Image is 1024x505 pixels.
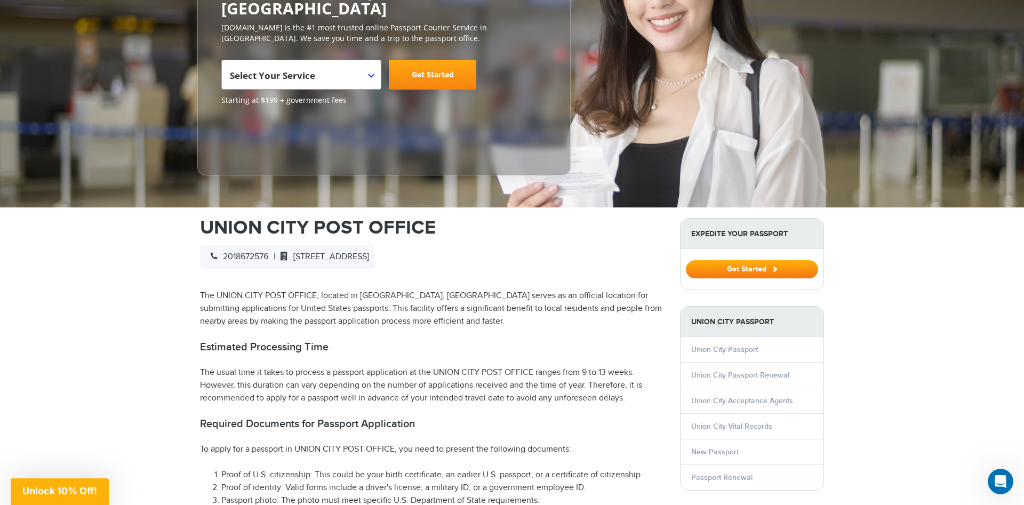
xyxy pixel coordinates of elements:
li: Proof of identity: Valid forms include a driver's license, a military ID, or a government employe... [221,482,664,494]
span: Starting at $199 + government fees [221,95,547,106]
div: Unlock 10% Off! [11,478,109,505]
h2: Estimated Processing Time [200,341,664,354]
span: Unlock 10% Off! [22,485,97,496]
strong: Expedite Your Passport [681,219,823,249]
p: [DOMAIN_NAME] is the #1 most trusted online Passport Courier Service in [GEOGRAPHIC_DATA]. We sav... [221,22,547,44]
li: Proof of U.S. citizenship: This could be your birth certificate, an earlier U.S. passport, or a c... [221,469,664,482]
strong: Union City Passport [681,307,823,337]
h1: UNION CITY POST OFFICE [200,218,664,237]
div: | [200,245,374,269]
a: New Passport [691,447,739,456]
a: Union City Vital Records [691,422,772,431]
a: Union City Passport Renewal [691,371,789,380]
span: Select Your Service [230,64,370,94]
a: Passport Renewal [691,473,753,482]
span: 2018672576 [205,252,268,262]
a: Get Started [686,264,818,273]
span: Select Your Service [230,69,315,82]
p: The usual time it takes to process a passport application at the UNION CITY POST OFFICE ranges fr... [200,366,664,405]
iframe: Customer reviews powered by Trustpilot [221,111,301,164]
p: To apply for a passport in UNION CITY POST OFFICE, you need to present the following documents: [200,443,664,456]
span: Select Your Service [221,60,381,90]
iframe: Intercom live chat [988,469,1013,494]
p: The UNION CITY POST OFFICE, located in [GEOGRAPHIC_DATA], [GEOGRAPHIC_DATA] serves as an official... [200,290,664,328]
a: Union City Acceptance Agents [691,396,793,405]
span: [STREET_ADDRESS] [275,252,369,262]
a: Get Started [389,60,476,90]
h2: Required Documents for Passport Application [200,418,664,430]
a: Union City Passport [691,345,758,354]
button: Get Started [686,260,818,278]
